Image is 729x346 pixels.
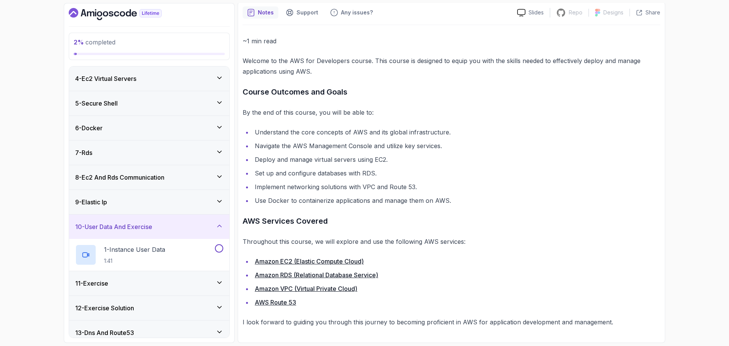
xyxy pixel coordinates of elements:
button: 4-Ec2 Virtual Servers [69,66,229,91]
li: Use Docker to containerize applications and manage them on AWS. [252,195,660,206]
a: Amazon RDS (Relational Database Service) [255,271,378,279]
button: 7-Rds [69,141,229,165]
p: By the end of this course, you will be able to: [243,107,660,118]
p: 1 - Instance User Data [104,245,165,254]
p: Any issues? [341,9,373,16]
button: Share [630,9,660,16]
a: Amazon EC2 (Elastic Compute Cloud) [255,258,364,265]
button: notes button [243,6,278,19]
h3: 7 - Rds [75,148,92,157]
li: Implement networking solutions with VPC and Route 53. [252,182,660,192]
p: Notes [258,9,274,16]
button: 5-Secure Shell [69,91,229,115]
h3: AWS Services Covered [243,215,660,227]
button: 13-Dns And Route53 [69,321,229,345]
h3: 4 - Ec2 Virtual Servers [75,74,136,83]
li: Set up and configure databases with RDS. [252,168,660,179]
button: 1-Instance User Data1:41 [75,244,223,265]
li: Deploy and manage virtual servers using EC2. [252,154,660,165]
a: Slides [511,9,550,17]
button: Support button [281,6,323,19]
li: Navigate the AWS Management Console and utilize key services. [252,141,660,151]
p: Welcome to the AWS for Developers course. This course is designed to equip you with the skills ne... [243,55,660,77]
h3: 9 - Elastic Ip [75,197,107,207]
span: completed [74,38,115,46]
h3: 6 - Docker [75,123,103,133]
h3: 13 - Dns And Route53 [75,328,134,337]
button: 11-Exercise [69,271,229,295]
button: Feedback button [326,6,377,19]
p: I look forward to guiding you through this journey to becoming proficient in AWS for application ... [243,317,660,327]
h3: 10 - User Data And Exercise [75,222,152,231]
button: 10-User Data And Exercise [69,215,229,239]
p: Throughout this course, we will explore and use the following AWS services: [243,236,660,247]
button: 8-Ec2 And Rds Communication [69,165,229,190]
p: Support [297,9,318,16]
li: Understand the core concepts of AWS and its global infrastructure. [252,127,660,137]
p: Slides [529,9,544,16]
h3: 5 - Secure Shell [75,99,118,108]
h3: 8 - Ec2 And Rds Communication [75,173,164,182]
h3: 12 - Exercise Solution [75,303,134,313]
h3: 11 - Exercise [75,279,108,288]
p: Repo [569,9,582,16]
a: AWS Route 53 [255,299,296,306]
a: Dashboard [69,8,179,20]
button: 6-Docker [69,116,229,140]
button: 9-Elastic Ip [69,190,229,214]
h3: Course Outcomes and Goals [243,86,660,98]
p: Designs [603,9,623,16]
p: ~1 min read [243,36,660,46]
p: 1:41 [104,257,165,265]
p: Share [645,9,660,16]
button: 12-Exercise Solution [69,296,229,320]
a: Amazon VPC (Virtual Private Cloud) [255,285,357,292]
span: 2 % [74,38,84,46]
